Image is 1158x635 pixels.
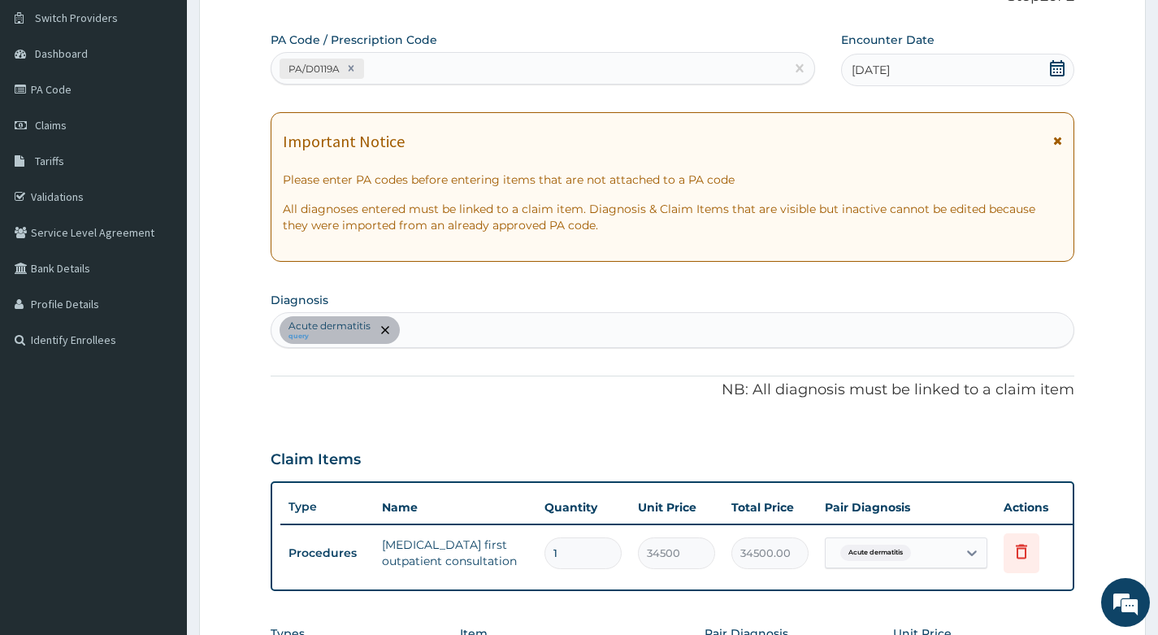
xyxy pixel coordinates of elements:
small: query [288,333,371,341]
span: Acute dermatitis [840,545,911,561]
label: Encounter Date [841,32,935,48]
label: PA Code / Prescription Code [271,32,437,48]
label: Diagnosis [271,292,328,308]
span: Dashboard [35,46,88,61]
h1: Important Notice [283,133,405,150]
th: Pair Diagnosis [817,491,995,524]
p: All diagnoses entered must be linked to a claim item. Diagnosis & Claim Items that are visible bu... [283,201,1062,233]
div: Minimize live chat window [267,8,306,47]
th: Unit Price [630,491,723,524]
div: Chat with us now [85,91,273,112]
span: Switch Providers [35,11,118,25]
span: We're online! [94,205,224,369]
td: [MEDICAL_DATA] first outpatient consultation [374,528,536,577]
p: Please enter PA codes before entering items that are not attached to a PA code [283,172,1062,188]
p: Acute dermatitis [288,320,371,333]
div: PA/D0119A [284,59,342,78]
span: [DATE] [852,62,890,78]
th: Total Price [723,491,817,524]
span: Tariffs [35,154,64,168]
span: remove selection option [378,323,393,337]
h3: Claim Items [271,451,361,469]
p: NB: All diagnosis must be linked to a claim item [271,380,1074,401]
td: Procedures [280,538,374,568]
th: Name [374,491,536,524]
textarea: Type your message and hit 'Enter' [8,444,310,501]
th: Actions [995,491,1077,524]
th: Type [280,492,374,522]
th: Quantity [536,491,630,524]
img: d_794563401_company_1708531726252_794563401 [30,81,66,122]
span: Claims [35,118,67,133]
